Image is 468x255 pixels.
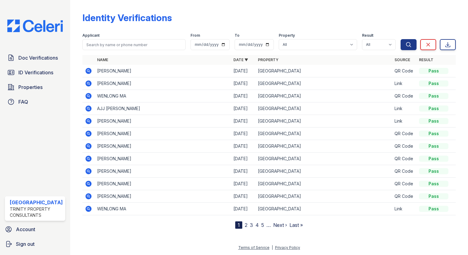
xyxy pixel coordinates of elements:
[95,153,231,165] td: [PERSON_NAME]
[419,105,448,112] div: Pass
[95,165,231,178] td: [PERSON_NAME]
[392,203,417,215] td: Link
[18,69,53,76] span: ID Verifications
[2,223,68,235] a: Account
[255,140,392,153] td: [GEOGRAPHIC_DATA]
[394,57,410,62] a: Source
[2,20,68,32] img: CE_Logo_Blue-a8612792a0a2168367f1c8372b55b34899dd931a85d93a1a3d3e32e68fde9ad4.png
[255,65,392,77] td: [GEOGRAPHIC_DATA]
[231,77,255,90] td: [DATE]
[95,102,231,115] td: AJJ [PERSON_NAME]
[233,57,248,62] a: Date ▼
[255,77,392,90] td: [GEOGRAPHIC_DATA]
[95,65,231,77] td: [PERSON_NAME]
[419,131,448,137] div: Pass
[5,52,65,64] a: Doc Verifications
[419,181,448,187] div: Pass
[266,221,271,229] span: …
[231,165,255,178] td: [DATE]
[95,178,231,190] td: [PERSON_NAME]
[392,140,417,153] td: QR Code
[245,222,247,228] a: 2
[82,12,172,23] div: Identity Verifications
[255,178,392,190] td: [GEOGRAPHIC_DATA]
[392,178,417,190] td: QR Code
[255,222,259,228] a: 4
[255,127,392,140] td: [GEOGRAPHIC_DATA]
[419,57,433,62] a: Result
[231,203,255,215] td: [DATE]
[392,165,417,178] td: QR Code
[255,203,392,215] td: [GEOGRAPHIC_DATA]
[419,143,448,149] div: Pass
[392,90,417,102] td: QR Code
[231,140,255,153] td: [DATE]
[95,190,231,203] td: [PERSON_NAME]
[191,33,200,38] label: From
[5,66,65,79] a: ID Verifications
[10,199,63,206] div: [GEOGRAPHIC_DATA]
[238,245,270,250] a: Terms of Service
[18,98,28,105] span: FAQ
[16,240,35,248] span: Sign out
[82,33,100,38] label: Applicant
[235,221,242,229] div: 1
[82,39,186,50] input: Search by name or phone number
[235,33,240,38] label: To
[255,115,392,127] td: [GEOGRAPHIC_DATA]
[362,33,373,38] label: Result
[231,102,255,115] td: [DATE]
[97,57,108,62] a: Name
[231,90,255,102] td: [DATE]
[419,80,448,87] div: Pass
[273,222,287,228] a: Next ›
[16,226,35,233] span: Account
[419,156,448,162] div: Pass
[231,65,255,77] td: [DATE]
[419,193,448,199] div: Pass
[18,83,43,91] span: Properties
[95,77,231,90] td: [PERSON_NAME]
[261,222,264,228] a: 5
[419,168,448,174] div: Pass
[419,93,448,99] div: Pass
[392,77,417,90] td: Link
[250,222,253,228] a: 3
[392,190,417,203] td: QR Code
[95,127,231,140] td: [PERSON_NAME]
[258,57,278,62] a: Property
[231,127,255,140] td: [DATE]
[255,165,392,178] td: [GEOGRAPHIC_DATA]
[392,127,417,140] td: QR Code
[289,222,303,228] a: Last »
[272,245,273,250] div: |
[392,153,417,165] td: QR Code
[255,102,392,115] td: [GEOGRAPHIC_DATA]
[419,206,448,212] div: Pass
[5,81,65,93] a: Properties
[255,90,392,102] td: [GEOGRAPHIC_DATA]
[5,96,65,108] a: FAQ
[392,102,417,115] td: Link
[95,115,231,127] td: [PERSON_NAME]
[18,54,58,61] span: Doc Verifications
[231,190,255,203] td: [DATE]
[419,118,448,124] div: Pass
[419,68,448,74] div: Pass
[2,238,68,250] a: Sign out
[255,153,392,165] td: [GEOGRAPHIC_DATA]
[392,115,417,127] td: Link
[95,90,231,102] td: WENLONG MA
[231,115,255,127] td: [DATE]
[10,206,63,218] div: Trinity Property Consultants
[279,33,295,38] label: Property
[231,153,255,165] td: [DATE]
[275,245,300,250] a: Privacy Policy
[255,190,392,203] td: [GEOGRAPHIC_DATA]
[231,178,255,190] td: [DATE]
[95,140,231,153] td: [PERSON_NAME]
[392,65,417,77] td: QR Code
[95,203,231,215] td: WENLONG MA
